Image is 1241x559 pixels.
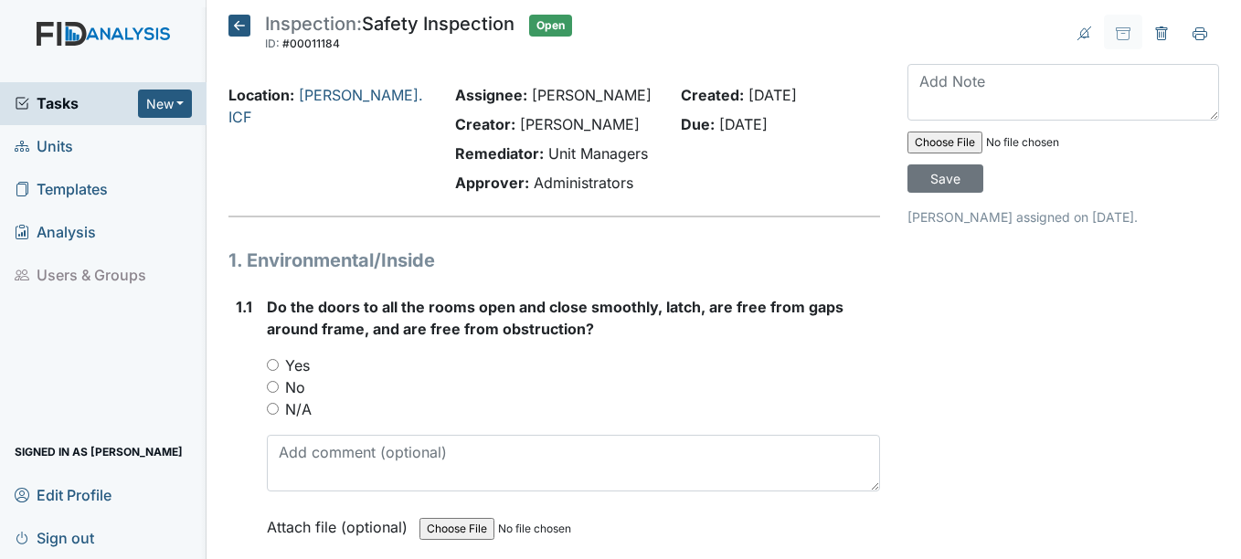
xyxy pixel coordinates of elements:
[228,247,879,274] h1: 1. Environmental/Inside
[15,132,73,161] span: Units
[15,523,94,552] span: Sign out
[532,86,652,104] span: [PERSON_NAME]
[15,438,183,466] span: Signed in as [PERSON_NAME]
[228,86,423,126] a: [PERSON_NAME]. ICF
[907,164,983,193] input: Save
[681,86,744,104] strong: Created:
[455,86,527,104] strong: Assignee:
[285,354,310,376] label: Yes
[267,359,279,371] input: Yes
[681,115,715,133] strong: Due:
[15,92,138,114] a: Tasks
[138,90,193,118] button: New
[267,506,415,538] label: Attach file (optional)
[228,86,294,104] strong: Location:
[15,175,108,204] span: Templates
[719,115,768,133] span: [DATE]
[534,174,633,192] span: Administrators
[265,13,362,35] span: Inspection:
[520,115,640,133] span: [PERSON_NAME]
[282,37,340,50] span: #00011184
[548,144,648,163] span: Unit Managers
[455,174,529,192] strong: Approver:
[455,144,544,163] strong: Remediator:
[267,381,279,393] input: No
[285,376,305,398] label: No
[265,15,514,55] div: Safety Inspection
[455,115,515,133] strong: Creator:
[236,296,252,318] label: 1.1
[748,86,797,104] span: [DATE]
[529,15,572,37] span: Open
[907,207,1219,227] p: [PERSON_NAME] assigned on [DATE].
[15,218,96,247] span: Analysis
[265,37,280,50] span: ID:
[285,398,312,420] label: N/A
[15,480,111,509] span: Edit Profile
[267,403,279,415] input: N/A
[267,298,843,338] span: Do the doors to all the rooms open and close smoothly, latch, are free from gaps around frame, an...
